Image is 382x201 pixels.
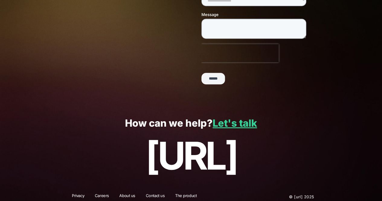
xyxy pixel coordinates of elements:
[142,193,169,201] a: Contact us
[171,193,201,201] a: The product
[68,193,88,201] a: Privacy
[2,19,107,25] label: Please complete this required field.
[115,193,139,201] a: About us
[13,134,369,177] p: [URL]
[252,193,314,201] p: © [URL] 2025
[213,117,257,129] a: Let's talk
[91,193,113,201] a: Careers
[13,118,369,129] p: How can we help?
